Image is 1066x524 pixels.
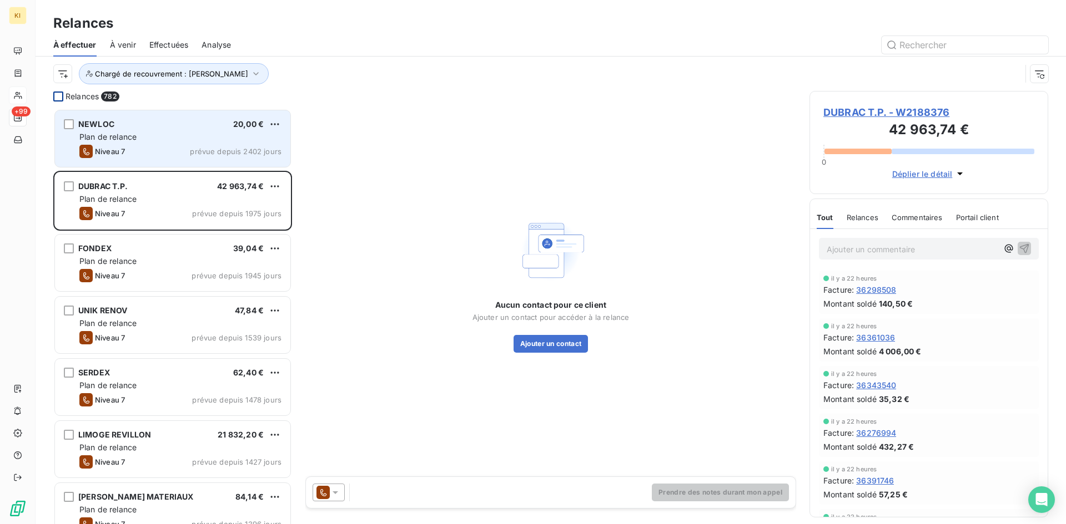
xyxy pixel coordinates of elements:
[823,105,1034,120] span: DUBRAC T.P. - W2188376
[79,505,137,514] span: Plan de relance
[202,39,231,50] span: Analyse
[856,427,896,439] span: 36276994
[882,36,1048,54] input: Rechercher
[235,492,264,501] span: 84,14 €
[233,119,264,129] span: 20,00 €
[856,379,896,391] span: 36343540
[823,332,854,343] span: Facture :
[515,215,586,286] img: Empty state
[472,313,630,322] span: Ajouter un contact pour accéder à la relance
[879,489,908,500] span: 57,25 €
[879,298,913,309] span: 140,50 €
[79,442,137,452] span: Plan de relance
[190,147,281,156] span: prévue depuis 2402 jours
[956,213,999,222] span: Portail client
[95,69,248,78] span: Chargé de recouvrement : [PERSON_NAME]
[831,275,877,282] span: il y a 22 heures
[78,430,151,439] span: LIMOGE REVILLON
[822,157,826,166] span: 0
[514,335,589,353] button: Ajouter un contact
[79,380,137,390] span: Plan de relance
[95,395,125,404] span: Niveau 7
[53,39,97,50] span: À effectuer
[66,91,99,102] span: Relances
[78,368,110,377] span: SERDEX
[95,147,125,156] span: Niveau 7
[831,466,877,472] span: il y a 22 heures
[192,209,281,218] span: prévue depuis 1975 jours
[856,284,896,296] span: 36298508
[95,457,125,466] span: Niveau 7
[79,132,137,141] span: Plan de relance
[192,395,281,404] span: prévue depuis 1478 jours
[79,194,137,204] span: Plan de relance
[217,181,264,191] span: 42 963,74 €
[856,332,895,343] span: 36361036
[235,306,264,315] span: 47,84 €
[53,13,113,33] h3: Relances
[78,181,128,191] span: DUBRAC T.P.
[856,475,894,486] span: 36391746
[892,168,953,180] span: Déplier le détail
[831,513,877,520] span: il y a 22 heures
[78,243,112,253] span: FONDEX
[78,119,114,129] span: NEWLOC
[823,298,877,309] span: Montant soldé
[1028,486,1055,513] div: Open Intercom Messenger
[823,441,877,452] span: Montant soldé
[823,489,877,500] span: Montant soldé
[823,120,1034,142] h3: 42 963,74 €
[192,271,281,280] span: prévue depuis 1945 jours
[79,63,269,84] button: Chargé de recouvrement : [PERSON_NAME]
[192,457,281,466] span: prévue depuis 1427 jours
[823,345,877,357] span: Montant soldé
[823,284,854,296] span: Facture :
[95,333,125,342] span: Niveau 7
[495,299,606,311] span: Aucun contact pour ce client
[110,39,136,50] span: À venir
[889,167,969,180] button: Déplier le détail
[879,393,909,405] span: 35,32 €
[831,418,877,425] span: il y a 22 heures
[149,39,189,50] span: Effectuées
[823,379,854,391] span: Facture :
[79,256,137,266] span: Plan de relance
[79,318,137,328] span: Plan de relance
[879,441,914,452] span: 432,27 €
[218,430,264,439] span: 21 832,20 €
[823,427,854,439] span: Facture :
[831,323,877,329] span: il y a 22 heures
[101,91,119,101] span: 782
[78,492,193,501] span: [PERSON_NAME] MATERIAUX
[233,243,264,253] span: 39,04 €
[192,333,281,342] span: prévue depuis 1539 jours
[95,209,125,218] span: Niveau 7
[847,213,878,222] span: Relances
[831,370,877,377] span: il y a 22 heures
[817,213,833,222] span: Tout
[12,106,31,116] span: +99
[823,475,854,486] span: Facture :
[78,306,128,315] span: UNIK RENOV
[823,393,877,405] span: Montant soldé
[892,213,943,222] span: Commentaires
[9,7,27,24] div: KI
[9,500,27,517] img: Logo LeanPay
[53,109,292,524] div: grid
[95,271,125,280] span: Niveau 7
[652,484,789,501] button: Prendre des notes durant mon appel
[879,345,922,357] span: 4 006,00 €
[233,368,264,377] span: 62,40 €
